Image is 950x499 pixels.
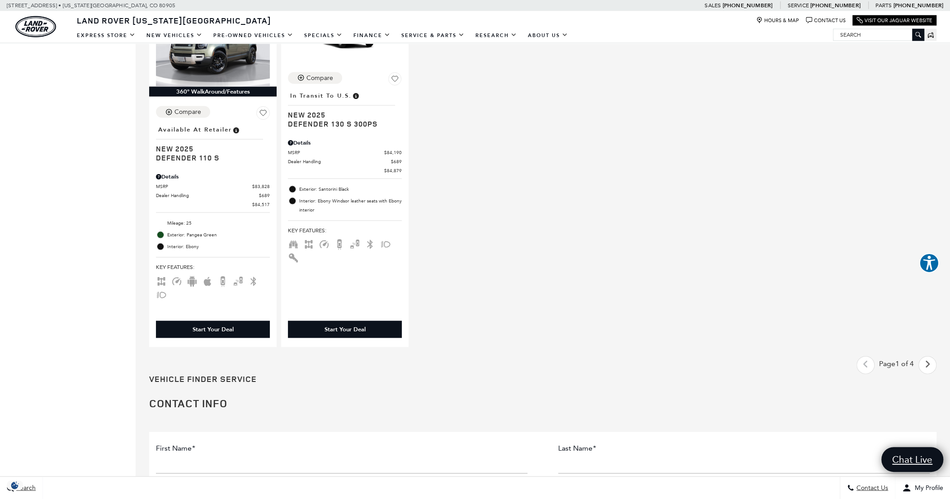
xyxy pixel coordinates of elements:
[156,201,270,208] a: $84,517
[252,201,270,208] span: $84,517
[384,167,402,174] span: $84,879
[875,2,892,9] span: Parts
[187,278,198,284] span: Android Auto
[5,480,25,490] section: Click to Open Cookie Consent Modal
[149,397,936,409] h2: Contact Info
[71,28,574,43] nav: Main Navigation
[396,28,470,43] a: Service & Parts
[288,149,384,156] span: MSRP
[156,106,210,118] button: Compare Vehicle
[288,72,342,84] button: Compare Vehicle
[290,91,352,101] span: In Transit to U.S.
[893,2,943,9] a: [PHONE_NUMBER]
[806,17,846,24] a: Contact Us
[288,167,402,174] a: $84,879
[288,226,402,235] span: Key Features :
[722,2,772,9] a: [PHONE_NUMBER]
[833,29,924,40] input: Search
[334,240,345,247] span: Backup Camera
[352,91,360,101] span: Vehicle has shipped from factory of origin. Estimated time of delivery to Retailer is on average ...
[158,125,232,135] span: Available at Retailer
[881,447,943,472] a: Chat Live
[259,192,270,199] span: $689
[299,197,402,215] span: Interior: Ebony Windsor leather seats with Ebony interior
[380,240,391,247] span: Fog Lights
[156,278,167,284] span: AWD
[156,153,263,162] span: Defender 110 S
[5,480,25,490] img: Opt-Out Icon
[288,119,395,128] span: Defender 130 S 300PS
[856,17,932,24] a: Visit Our Jaguar Website
[156,1,270,87] img: 2025 LAND ROVER Defender 110 S
[288,240,299,247] span: Third Row Seats
[208,28,299,43] a: Pre-Owned Vehicles
[854,484,888,492] span: Contact Us
[391,158,402,165] span: $689
[202,278,213,284] span: Apple Car-Play
[156,173,270,181] div: Pricing Details - Defender 110 S
[71,28,141,43] a: EXPRESS STORE
[319,240,329,247] span: Adaptive Cruise Control
[141,28,208,43] a: New Vehicles
[810,2,861,9] a: [PHONE_NUMBER]
[288,89,402,128] a: In Transit to U.S.New 2025Defender 130 S 300PS
[217,278,228,284] span: Backup Camera
[288,158,391,165] span: Dealer Handling
[288,254,299,260] span: Interior Accents
[919,253,939,275] aside: Accessibility Help Desk
[348,28,396,43] a: Finance
[470,28,522,43] a: Research
[288,321,402,338] div: Start Your Deal
[156,123,270,162] a: Available at RetailerNew 2025Defender 110 S
[71,15,277,26] a: Land Rover [US_STATE][GEOGRAPHIC_DATA]
[248,278,259,284] span: Bluetooth
[365,240,376,247] span: Bluetooth
[167,231,270,240] span: Exterior: Pangea Green
[156,144,263,153] span: New 2025
[15,16,56,38] img: Land Rover
[77,15,271,26] span: Land Rover [US_STATE][GEOGRAPHIC_DATA]
[156,192,270,199] a: Dealer Handling $689
[888,453,937,466] span: Chat Live
[875,356,918,374] div: Page 1 of 4
[233,278,244,284] span: Blind Spot Monitor
[558,443,596,453] label: Last Name
[522,28,574,43] a: About Us
[324,325,365,334] div: Start Your Deal
[156,291,167,297] span: Fog Lights
[756,17,799,24] a: Hours & Map
[174,108,201,116] div: Compare
[156,183,270,190] a: MSRP $83,828
[156,192,259,199] span: Dealer Handling
[299,28,348,43] a: Specials
[156,262,270,272] span: Key Features :
[895,476,950,499] button: Open user profile menu
[306,74,333,82] div: Compare
[156,183,252,190] span: MSRP
[192,325,233,334] div: Start Your Deal
[288,110,395,119] span: New 2025
[7,2,175,9] a: [STREET_ADDRESS] • [US_STATE][GEOGRAPHIC_DATA], CO 80905
[384,149,402,156] span: $84,190
[705,2,721,9] span: Sales
[303,240,314,247] span: AWD
[388,72,402,89] button: Save Vehicle
[15,16,56,38] a: land-rover
[156,217,270,229] li: Mileage: 25
[288,139,402,147] div: Pricing Details - Defender 130 S 300PS
[252,183,270,190] span: $83,828
[288,158,402,165] a: Dealer Handling $689
[787,2,809,9] span: Service
[156,321,270,338] div: Start Your Deal
[288,149,402,156] a: MSRP $84,190
[156,443,195,453] label: First Name
[171,278,182,284] span: Adaptive Cruise Control
[232,125,240,135] span: Vehicle is in stock and ready for immediate delivery. Due to demand, availability is subject to c...
[918,357,937,373] a: next page
[911,484,943,492] span: My Profile
[349,240,360,247] span: Blind Spot Monitor
[149,374,936,384] h3: Vehicle Finder Service
[149,87,277,97] div: 360° WalkAround/Features
[299,185,402,194] span: Exterior: Santorini Black
[167,242,270,251] span: Interior: Ebony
